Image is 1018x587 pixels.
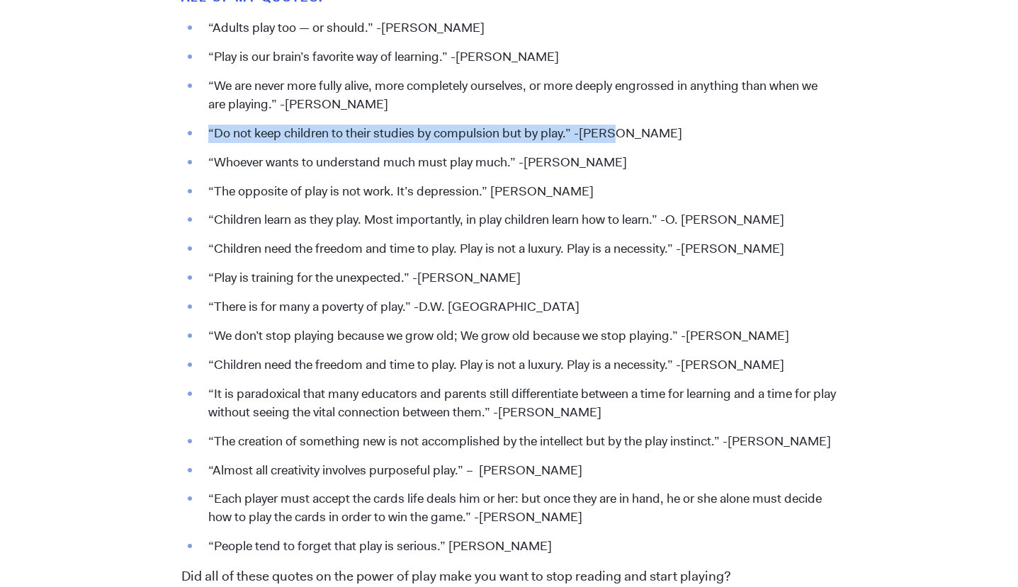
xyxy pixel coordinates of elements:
li: “Children need the freedom and time to play. Play is not a luxury. Play is a necessity.” -[PERSON... [201,240,837,258]
li: “Children learn as they play. Most importantly, in play children learn how to learn.” -O. [PERSON... [201,211,837,229]
li: “Almost all creativity involves purposeful play.” – [PERSON_NAME] [201,462,837,480]
li: “Whoever wants to understand much must play much.” -[PERSON_NAME] [201,154,837,172]
li: “We are never more fully alive, more completely ourselves, or more deeply engrossed in anything t... [201,77,837,114]
li: “Do not keep children to their studies by compulsion but by play.” -[PERSON_NAME] [201,125,837,143]
li: “The creation of something new is not accomplished by the intellect but by the play instinct.” -[... [201,433,837,451]
li: “People tend to forget that play is serious.” [PERSON_NAME] [201,537,837,556]
li: “Play is our brain’s favorite way of learning.” -[PERSON_NAME] [201,48,837,67]
p: Did all of these quotes on the power of play make you want to stop reading and start playing? [181,567,837,586]
li: “It is paradoxical that many educators and parents still differentiate between a time for learnin... [201,385,837,422]
li: “Play is training for the unexpected.” -[PERSON_NAME] [201,269,837,287]
li: “Children need the freedom and time to play. Play is not a luxury. Play is a necessity.” -[PERSON... [201,356,837,375]
li: “Each player must accept the cards life deals him or her: but once they are in hand, he or she al... [201,490,837,527]
li: “The opposite of play is not work. It’s depression.” [PERSON_NAME] [201,183,837,201]
li: “There is for many a poverty of play.” -D.W. [GEOGRAPHIC_DATA] [201,298,837,317]
li: “We don’t stop playing because we grow old; We grow old because we stop playing.” -[PERSON_NAME] [201,327,837,346]
li: “Adults play too — or should.” -[PERSON_NAME] [201,19,837,38]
